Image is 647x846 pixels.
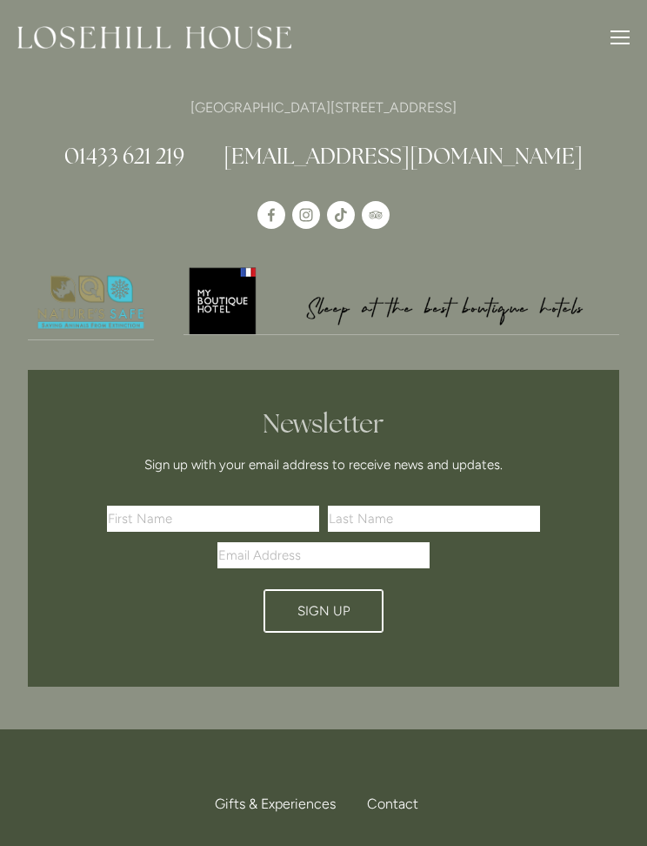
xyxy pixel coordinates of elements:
a: TikTok [327,201,355,229]
a: TripAdvisor [362,201,390,229]
input: First Name [107,506,319,532]
a: Gifts & Experiences [215,785,350,823]
button: Sign Up [263,589,384,633]
div: Contact [353,785,432,823]
a: Instagram [292,201,320,229]
img: My Boutique Hotel - Logo [183,265,620,333]
img: Losehill House [17,26,291,49]
a: [EMAIL_ADDRESS][DOMAIN_NAME] [223,142,583,170]
a: 01433 621 219 [64,142,184,170]
input: Last Name [328,506,540,532]
span: Gifts & Experiences [215,796,336,812]
input: Email Address [217,542,430,568]
a: Losehill House Hotel & Spa [257,201,285,229]
a: Nature's Safe - Logo [28,265,154,340]
h2: Newsletter [104,408,542,440]
p: Sign up with your email address to receive news and updates. [104,454,542,475]
a: My Boutique Hotel - Logo [183,265,620,334]
span: Sign Up [297,603,350,619]
img: Nature's Safe - Logo [28,265,154,339]
p: [GEOGRAPHIC_DATA][STREET_ADDRESS] [28,96,619,119]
